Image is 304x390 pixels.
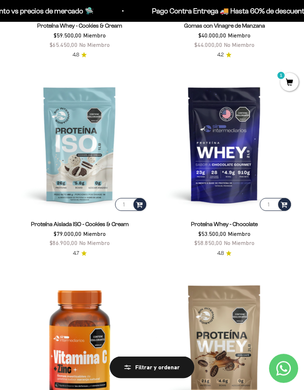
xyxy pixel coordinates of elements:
span: No Miembro [224,42,254,48]
button: Filtrar y ordenar [110,357,194,378]
a: 4.84.8 de 5.0 estrellas [217,250,231,258]
a: Proteína Whey - Chocolate [191,221,258,228]
span: Miembro [83,231,106,237]
a: Proteína Aislada ISO - Cookies & Cream [31,221,129,228]
span: 4.7 [73,250,79,258]
span: 4.2 [217,51,224,59]
mark: 1 [277,71,285,80]
a: 4.24.2 de 5.0 estrellas [217,51,231,59]
span: Miembro [228,32,250,39]
span: $58.850,00 [194,240,222,246]
span: 4.8 [73,51,79,59]
span: No Miembro [224,240,254,246]
a: 4.84.8 de 5.0 estrellas [73,51,87,59]
a: Proteína Whey - Cookies & Cream [37,23,122,29]
span: $65.450,00 [50,42,78,48]
span: 4.8 [217,250,224,258]
span: $86.900,00 [50,240,78,246]
span: $44.000,00 [194,42,222,48]
a: Gomas con Vinagre de Manzana [184,23,265,29]
img: Proteína Aislada ISO - Cookies & Cream [12,77,148,213]
span: No Miembro [79,240,110,246]
span: No Miembro [79,42,110,48]
span: $40.000,00 [198,32,226,39]
img: Proteína Whey - Chocolate [156,77,292,213]
div: Filtrar y ordenar [124,363,180,372]
a: 4.74.7 de 5.0 estrellas [73,250,87,258]
span: $53.500,00 [198,231,226,237]
span: $79.000,00 [54,231,82,237]
span: $59.500,00 [54,32,82,39]
span: Miembro [83,32,106,39]
a: 1 [280,79,299,87]
span: Miembro [228,231,250,237]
